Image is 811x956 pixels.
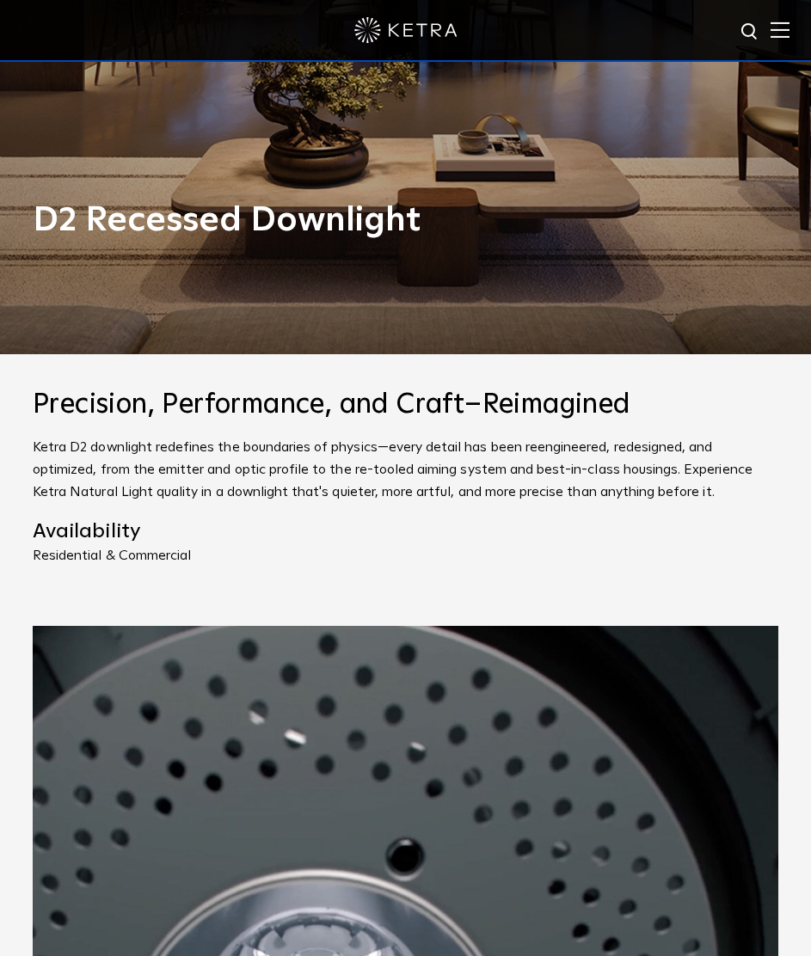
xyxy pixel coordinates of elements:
p: Ketra D2 downlight redefines the boundaries of physics—every detail has been reengineered, redesi... [33,437,778,503]
img: ketra-logo-2019-white [354,17,458,43]
h1: D2 Recessed Downlight [33,201,519,239]
h4: Availability [33,518,778,544]
img: Hamburger%20Nav.svg [771,21,789,38]
p: Residential & Commercial [33,548,778,562]
img: search icon [740,21,761,43]
h2: Precision, Performance, and Craft–Reimagined [33,389,778,421]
